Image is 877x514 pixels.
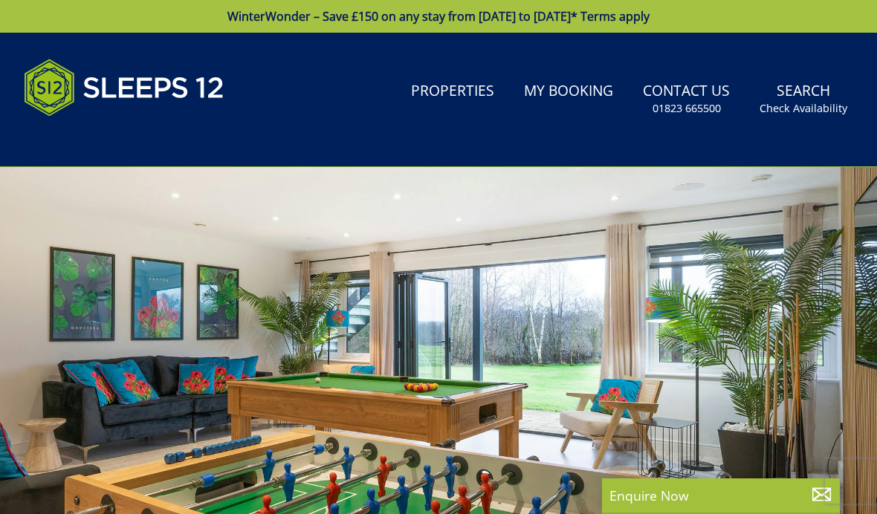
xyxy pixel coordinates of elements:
[637,75,736,123] a: Contact Us01823 665500
[653,101,721,116] small: 01823 665500
[754,75,853,123] a: SearchCheck Availability
[609,486,832,505] p: Enquire Now
[16,134,172,146] iframe: Customer reviews powered by Trustpilot
[405,75,500,108] a: Properties
[24,51,224,125] img: Sleeps 12
[518,75,619,108] a: My Booking
[760,101,847,116] small: Check Availability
